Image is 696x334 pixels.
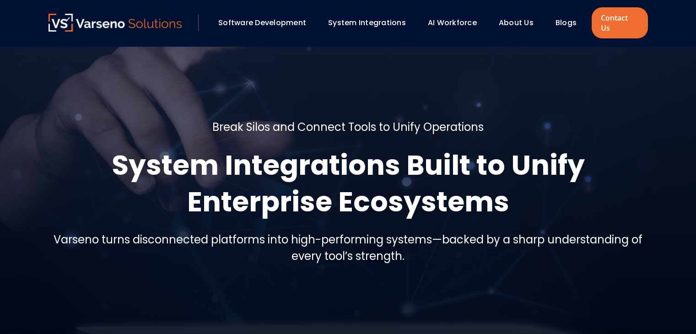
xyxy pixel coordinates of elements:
[214,15,319,31] div: Software Development
[551,15,589,31] div: Blogs
[494,15,546,31] div: About Us
[592,7,647,38] a: Contact Us
[499,17,534,28] a: About Us
[218,17,306,28] a: Software Development
[49,14,182,32] img: Varseno Solutions – Product Engineering & IT Services
[49,147,648,220] h1: System Integrations Built to Unify Enterprise Ecosystems
[556,17,577,28] a: Blogs
[324,15,419,31] div: System Integrations
[212,119,484,135] h5: Break Silos and Connect Tools to Unify Operations
[328,17,406,28] a: System Integrations
[49,232,648,264] h5: Varseno turns disconnected platforms into high-performing systems—backed by a sharp understanding...
[423,15,490,31] div: AI Workforce
[428,17,477,28] a: AI Workforce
